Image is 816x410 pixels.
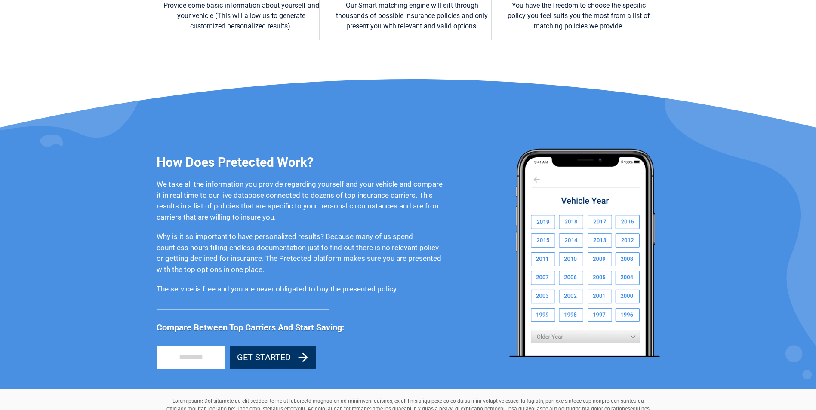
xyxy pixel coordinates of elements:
p: You have the freedom to choose the specific policy you feel suits you the most from a list of mat... [505,0,653,31]
button: GET STARTED [230,346,316,369]
h3: How Does Pretected Work? [157,154,443,171]
span: Compare Between Top Carriers And Start Saving: [157,321,443,334]
p: Provide some basic information about yourself and your vehicle (This will allow us to generate cu... [163,0,319,31]
p: The service is free and you are never obligated to buy the presented policy. [157,284,443,295]
p: We take all the information you provide regarding yourself and your vehicle and compare it in rea... [157,179,443,223]
p: Our Smart matching engine will sift through thousands of possible insurance policies and only pre... [333,0,491,31]
p: Why is it so important to have personalized results? Because many of us spend countless hours fil... [157,231,443,275]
